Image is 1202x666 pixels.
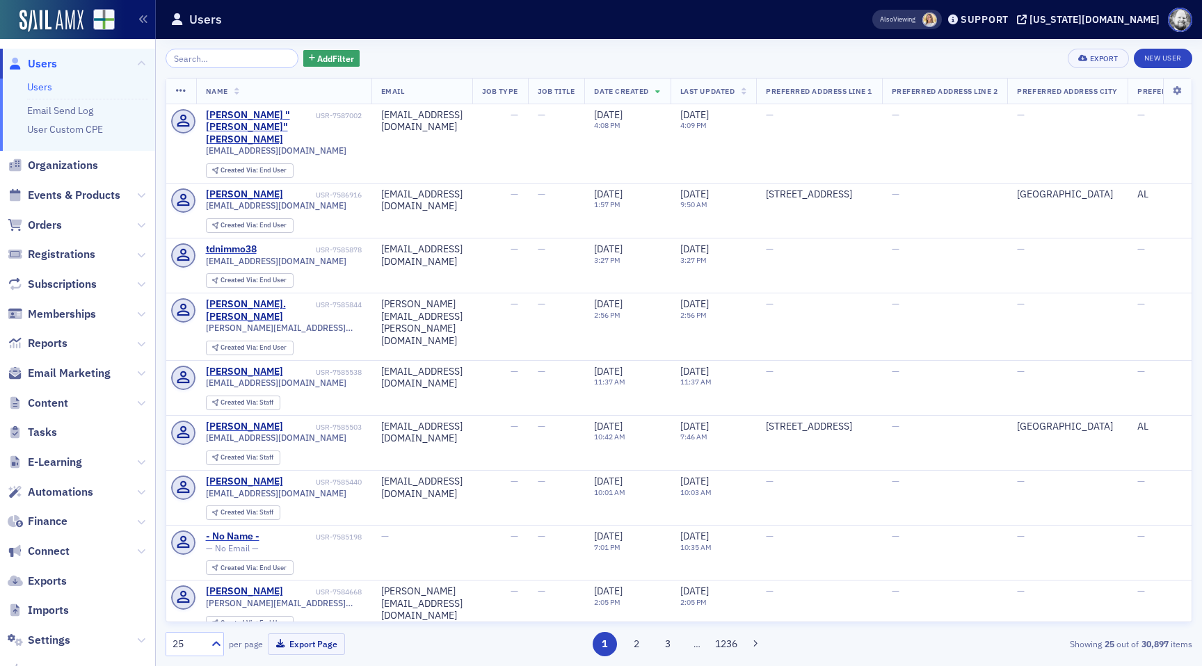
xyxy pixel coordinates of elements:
span: [DATE] [594,365,623,377]
span: Preferred Address Line 2 [892,86,998,96]
span: — [1017,243,1025,255]
div: [PERSON_NAME].[PERSON_NAME] [206,298,314,323]
div: USR-7585538 [285,368,362,377]
span: — [1137,530,1145,542]
time: 3:27 PM [680,255,707,265]
span: [DATE] [680,298,709,310]
a: Email Marketing [8,366,111,381]
span: Exports [28,574,67,589]
div: Created Via: Staff [206,505,280,520]
label: per page [229,637,263,650]
span: — [892,530,899,542]
span: — [538,530,545,542]
span: E-Learning [28,455,82,470]
span: Created Via : [221,343,259,352]
a: Content [8,396,68,411]
span: Settings [28,633,70,648]
span: — [1017,475,1025,487]
span: — [1137,108,1145,121]
span: Created Via : [221,453,259,462]
a: Memberships [8,307,96,322]
span: [EMAIL_ADDRESS][DOMAIN_NAME] [206,200,346,211]
span: [DATE] [680,585,709,597]
span: — [892,585,899,597]
time: 11:37 AM [680,377,712,387]
span: — [538,365,545,377]
a: Finance [8,514,67,529]
time: 3:27 PM [594,255,620,265]
span: [DATE] [680,243,709,255]
span: [EMAIL_ADDRESS][DOMAIN_NAME] [206,377,346,388]
span: [DATE] [594,420,623,432]
span: Subscriptions [28,277,97,292]
span: Created Via : [221,220,259,229]
div: USR-7585878 [259,245,362,254]
a: Exports [8,574,67,589]
div: [EMAIL_ADDRESS][DOMAIN_NAME] [381,109,463,133]
a: New User [1134,49,1192,68]
div: [GEOGRAPHIC_DATA] [1017,188,1118,201]
span: — [511,298,518,310]
a: Organizations [8,158,98,173]
span: — [538,420,545,432]
span: Job Title [538,86,575,96]
span: Imports [28,603,69,618]
span: — [1137,365,1145,377]
div: [PERSON_NAME] [206,585,283,598]
div: Export [1090,55,1119,63]
div: USR-7587002 [316,111,362,120]
time: 2:56 PM [680,310,707,320]
div: End User [221,277,287,284]
div: 25 [173,637,203,651]
a: Events & Products [8,188,120,203]
span: [DATE] [680,475,709,487]
a: View Homepage [83,9,115,33]
span: — [1017,585,1025,597]
a: Users [27,81,52,93]
time: 7:01 PM [594,542,620,552]
span: Profile [1168,8,1192,32]
strong: 30,897 [1139,637,1171,650]
span: — [538,585,545,597]
span: — [538,243,545,255]
strong: 25 [1102,637,1116,650]
span: … [687,637,707,650]
span: [DATE] [594,108,623,121]
a: [PERSON_NAME] [206,188,283,201]
span: [DATE] [680,365,709,377]
span: Date Created [594,86,648,96]
a: Users [8,56,57,72]
a: [PERSON_NAME] [206,421,283,433]
span: — [511,188,518,200]
a: Imports [8,603,69,618]
span: Email [381,86,405,96]
a: [PERSON_NAME] [206,366,283,378]
a: [PERSON_NAME] [206,476,283,488]
span: — [511,475,518,487]
div: Also [880,15,893,24]
span: — [511,585,518,597]
div: Staff [221,399,273,407]
button: 1236 [714,632,739,656]
span: Bethany Booth [922,13,937,27]
div: USR-7585844 [316,300,362,309]
time: 2:05 PM [680,597,707,607]
span: [EMAIL_ADDRESS][DOMAIN_NAME] [206,432,346,443]
div: USR-7586916 [285,190,362,200]
span: [DATE] [594,530,623,542]
div: [EMAIL_ADDRESS][DOMAIN_NAME] [381,421,463,445]
span: — [1137,243,1145,255]
span: — [766,108,774,121]
a: User Custom CPE [27,123,103,136]
span: [DATE] [680,530,709,542]
div: End User [221,167,287,174]
span: [DATE] [594,585,623,597]
span: Email Marketing [28,366,111,381]
span: Created Via : [221,165,259,174]
span: Automations [28,485,93,500]
div: End User [221,619,287,627]
span: — [1137,475,1145,487]
div: [PERSON_NAME] "[PERSON_NAME]" [PERSON_NAME] [206,109,314,146]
